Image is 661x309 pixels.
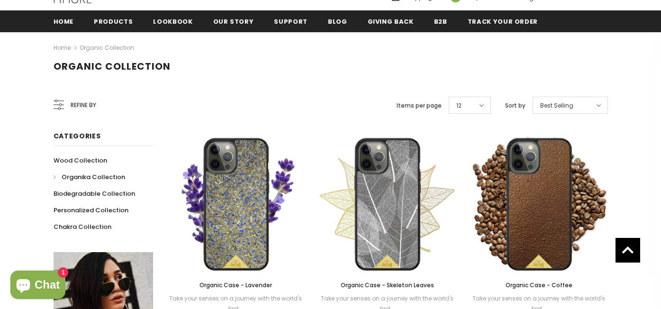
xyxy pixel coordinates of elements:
[54,10,74,32] a: Home
[80,44,134,52] a: Organic Collection
[62,173,125,182] span: Organika Collection
[167,280,305,291] a: Organic Case - Lavender
[54,156,107,165] span: Wood Collection
[199,281,272,289] span: Organic Case - Lavender
[274,17,308,26] span: support
[54,185,135,202] a: Biodegradable Collection
[54,218,111,235] a: Chakra Collection
[54,202,128,218] a: Personalized Collection
[341,281,434,289] span: Organic Case - Skeleton Leaves
[153,10,192,32] a: Lookbook
[318,280,456,291] a: Organic Case - Skeleton Leaves
[468,17,538,26] span: Track your order
[540,101,573,110] span: Best Selling
[54,169,125,185] a: Organika Collection
[506,281,572,289] span: Organic Case - Coffee
[434,17,447,26] span: B2B
[505,101,525,110] label: Sort by
[328,10,347,32] a: Blog
[153,17,192,26] span: Lookbook
[274,10,308,32] a: support
[54,42,71,54] a: Home
[54,131,101,141] span: Categories
[71,100,96,110] span: Refine by
[468,10,538,32] a: Track your order
[397,101,442,110] label: Items per page
[54,222,111,231] span: Chakra Collection
[368,17,414,26] span: Giving back
[213,17,254,26] span: Our Story
[470,280,607,291] a: Organic Case - Coffee
[54,189,135,198] span: Biodegradable Collection
[8,271,68,301] inbox-online-store-chat: Shopify online store chat
[434,10,447,32] a: B2B
[54,17,74,26] span: Home
[94,10,133,32] a: Products
[368,10,414,32] a: Giving back
[328,17,347,26] span: Blog
[54,60,171,73] span: Organic Collection
[94,17,133,26] span: Products
[456,101,462,110] span: 12
[54,152,107,169] a: Wood Collection
[213,10,254,32] a: Our Story
[54,206,128,215] span: Personalized Collection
